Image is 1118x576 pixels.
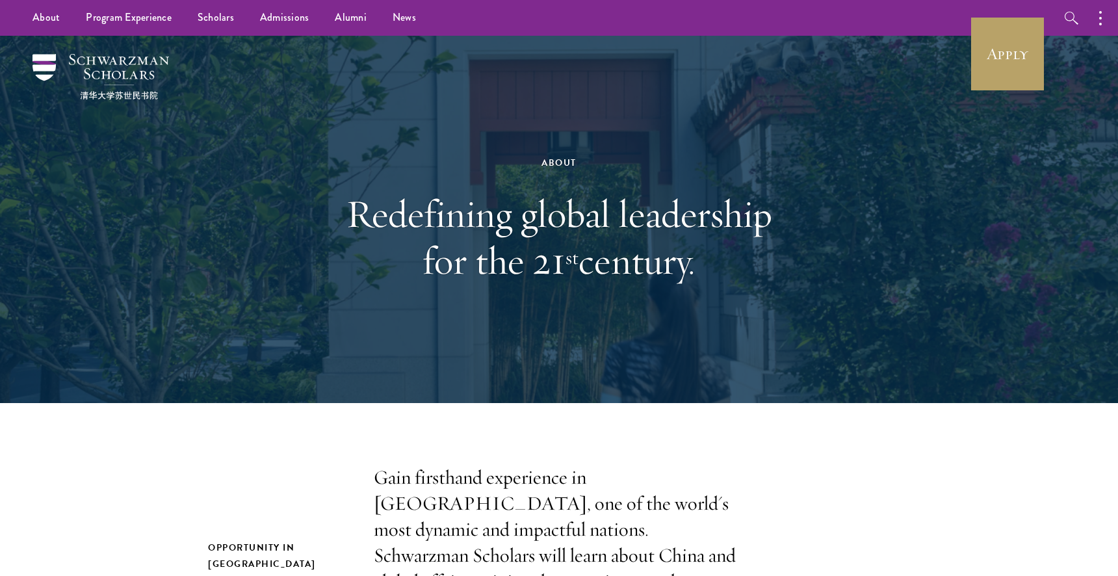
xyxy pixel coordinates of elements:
[32,54,169,99] img: Schwarzman Scholars
[971,18,1044,90] a: Apply
[565,245,578,270] sup: st
[208,540,348,572] h2: Opportunity in [GEOGRAPHIC_DATA]
[335,190,783,284] h1: Redefining global leadership for the 21 century.
[335,155,783,171] div: About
